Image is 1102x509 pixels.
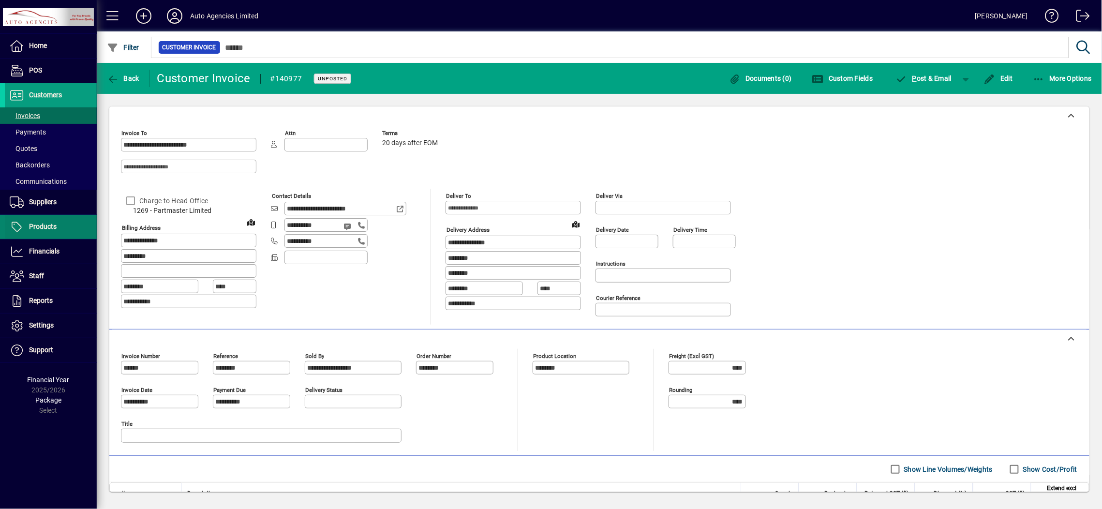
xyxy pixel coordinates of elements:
[729,75,792,82] span: Documents (0)
[5,107,97,124] a: Invoices
[157,71,251,86] div: Customer Invoice
[1031,70,1095,87] button: More Options
[984,75,1013,82] span: Edit
[213,353,238,359] mat-label: Reference
[10,145,37,152] span: Quotes
[727,70,794,87] button: Documents (0)
[673,226,707,233] mat-label: Delivery time
[305,353,324,359] mat-label: Sold by
[104,39,142,56] button: Filter
[243,214,259,230] a: View on map
[305,387,343,393] mat-label: Delivery status
[122,488,134,499] span: Item
[29,272,44,280] span: Staff
[121,353,160,359] mat-label: Invoice number
[29,223,57,230] span: Products
[121,387,152,393] mat-label: Invoice date
[825,488,851,499] span: Backorder
[5,314,97,338] a: Settings
[5,338,97,362] a: Support
[10,128,46,136] span: Payments
[5,173,97,190] a: Communications
[5,240,97,264] a: Financials
[669,353,714,359] mat-label: Freight (excl GST)
[5,34,97,58] a: Home
[812,75,873,82] span: Custom Fields
[865,488,909,499] span: Rate excl GST ($)
[5,289,97,313] a: Reports
[1021,464,1077,474] label: Show Cost/Profit
[982,70,1015,87] button: Edit
[213,387,246,393] mat-label: Payment due
[912,75,917,82] span: P
[29,346,53,354] span: Support
[896,75,952,82] span: ost & Email
[29,66,42,74] span: POS
[104,70,142,87] button: Back
[10,161,50,169] span: Backorders
[29,42,47,49] span: Home
[382,139,438,147] span: 20 days after EOM
[121,206,256,216] span: 1269 - Partmaster Limited
[128,7,159,25] button: Add
[1037,483,1077,504] span: Extend excl GST ($)
[107,44,139,51] span: Filter
[107,75,139,82] span: Back
[270,71,302,87] div: #140977
[1006,488,1025,499] span: GST ($)
[669,387,692,393] mat-label: Rounding
[35,396,61,404] span: Package
[5,140,97,157] a: Quotes
[29,297,53,304] span: Reports
[10,112,40,120] span: Invoices
[1069,2,1090,33] a: Logout
[810,70,876,87] button: Custom Fields
[97,70,150,87] app-page-header-button: Back
[5,264,97,288] a: Staff
[1033,75,1092,82] span: More Options
[5,124,97,140] a: Payments
[5,215,97,239] a: Products
[285,130,296,136] mat-label: Attn
[446,193,471,199] mat-label: Deliver To
[337,215,360,238] button: Send SMS
[417,353,451,359] mat-label: Order number
[5,190,97,214] a: Suppliers
[29,198,57,206] span: Suppliers
[121,420,133,427] mat-label: Title
[775,488,793,499] span: Supply
[382,130,440,136] span: Terms
[318,75,347,82] span: Unposted
[596,295,640,301] mat-label: Courier Reference
[1038,2,1059,33] a: Knowledge Base
[596,193,623,199] mat-label: Deliver via
[163,43,216,52] span: Customer Invoice
[190,8,259,24] div: Auto Agencies Limited
[891,70,957,87] button: Post & Email
[533,353,576,359] mat-label: Product location
[5,157,97,173] a: Backorders
[187,488,217,499] span: Description
[975,8,1028,24] div: [PERSON_NAME]
[568,216,583,232] a: View on map
[596,260,625,267] mat-label: Instructions
[29,247,60,255] span: Financials
[28,376,70,384] span: Financial Year
[159,7,190,25] button: Profile
[5,59,97,83] a: POS
[934,488,967,499] span: Discount (%)
[29,321,54,329] span: Settings
[596,226,629,233] mat-label: Delivery date
[29,91,62,99] span: Customers
[10,178,67,185] span: Communications
[902,464,993,474] label: Show Line Volumes/Weights
[121,130,147,136] mat-label: Invoice To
